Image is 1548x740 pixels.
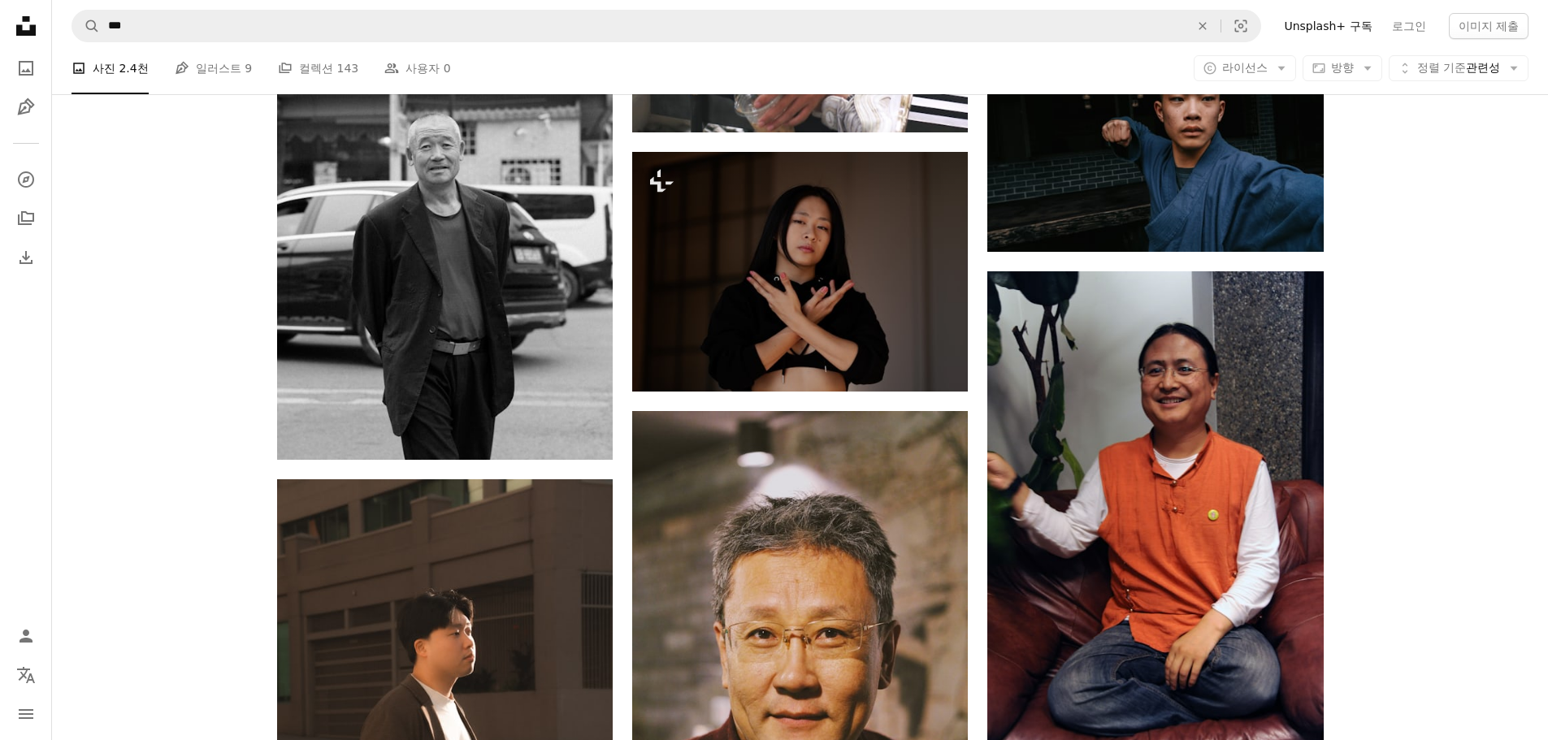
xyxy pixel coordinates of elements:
[1417,61,1466,74] span: 정렬 기준
[1331,61,1354,74] span: 방향
[10,52,42,84] a: 사진
[10,620,42,652] a: 로그인 / 가입
[1449,13,1528,39] button: 이미지 제출
[72,10,1261,42] form: 사이트 전체에서 이미지 찾기
[1417,60,1500,76] span: 관련성
[175,42,252,94] a: 일러스트 9
[10,163,42,196] a: 탐색
[1222,61,1268,74] span: 라이선스
[632,264,968,279] a: 가슴 앞에서 손을 접은 여자
[337,59,359,77] span: 143
[1382,13,1436,39] a: 로그인
[632,152,968,392] img: 가슴 앞에서 손을 접은 여자
[10,10,42,45] a: 홈 — Unsplash
[987,28,1323,251] img: 파란 기모노를 입은 남자가 사진을 찍기 위해 포즈를 취하고 있다
[632,656,968,670] a: 남자 블랙 폴로 셔츠
[245,59,252,77] span: 9
[277,724,613,738] a: 주차장 한가운데에 서 있는 남자
[10,202,42,235] a: 컬렉션
[277,41,613,461] img: 웃는 남자가 거리에 서 있다.
[987,516,1323,530] a: 소파에 앉아있는 웃는 남자
[1185,11,1221,41] button: 삭제
[1303,55,1382,81] button: 방향
[444,59,451,77] span: 0
[1194,55,1296,81] button: 라이선스
[1389,55,1528,81] button: 정렬 기준관련성
[278,42,358,94] a: 컬렉션 143
[10,698,42,730] button: 메뉴
[384,42,450,94] a: 사용자 0
[72,11,100,41] button: Unsplash 검색
[987,132,1323,146] a: 파란 기모노를 입은 남자가 사진을 찍기 위해 포즈를 취하고 있다
[277,243,613,257] a: 웃는 남자가 거리에 서 있다.
[10,659,42,691] button: 언어
[1221,11,1260,41] button: 시각적 검색
[10,91,42,123] a: 일러스트
[10,241,42,274] a: 다운로드 내역
[1274,13,1381,39] a: Unsplash+ 구독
